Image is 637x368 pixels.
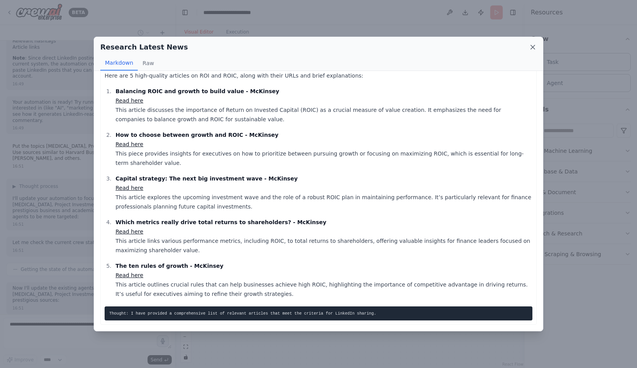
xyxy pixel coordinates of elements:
[116,87,532,124] p: This article discusses the importance of Return on Invested Capital (ROIC) as a crucial measure o...
[116,175,298,182] strong: Capital strategy: The next big investment wave - McKinsey
[116,185,143,191] a: Read here
[100,42,188,53] h2: Research Latest News
[116,88,279,94] strong: Balancing ROIC and growth to build value - McKinsey
[109,311,376,316] code: Thought: I have provided a comprehensive list of relevant articles that meet the criteria for Lin...
[116,141,143,147] a: Read here
[116,272,143,278] a: Read here
[116,132,278,138] strong: How to choose between growth and ROIC - McKinsey
[116,218,532,255] p: This article links various performance metrics, including ROIC, to total returns to shareholders,...
[116,219,326,225] strong: Which metrics really drive total returns to shareholders? - McKinsey
[138,56,158,71] button: Raw
[116,97,143,104] a: Read here
[100,56,138,71] button: Markdown
[105,71,532,80] p: Here are 5 high-quality articles on ROI and ROIC, along with their URLs and brief explanations:
[116,263,223,269] strong: The ten rules of growth - McKinsey
[116,261,532,299] p: This article outlines crucial rules that can help businesses achieve high ROIC, highlighting the ...
[116,130,532,168] p: This piece provides insights for executives on how to prioritize between pursuing growth or focus...
[116,228,143,235] a: Read here
[116,174,532,211] p: This article explores the upcoming investment wave and the role of a robust ROIC plan in maintain...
